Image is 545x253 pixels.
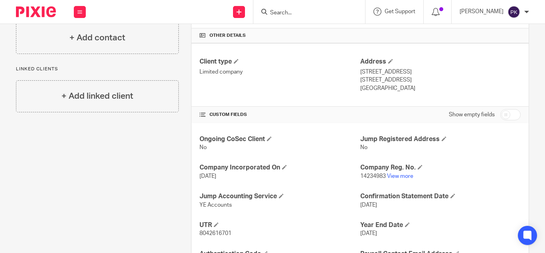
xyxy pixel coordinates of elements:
[199,231,231,236] span: 8042616701
[360,221,521,229] h4: Year End Date
[360,84,521,92] p: [GEOGRAPHIC_DATA]
[385,9,415,14] span: Get Support
[360,76,521,84] p: [STREET_ADDRESS]
[199,112,360,118] h4: CUSTOM FIELDS
[360,58,521,66] h4: Address
[360,202,377,208] span: [DATE]
[507,6,520,18] img: svg%3E
[360,135,521,143] h4: Jump Registered Address
[69,32,125,44] h4: + Add contact
[199,145,207,150] span: No
[199,163,360,172] h4: Company Incorporated On
[360,68,521,76] p: [STREET_ADDRESS]
[16,6,56,17] img: Pixie
[199,135,360,143] h4: Ongoing CoSec Client
[199,173,216,179] span: [DATE]
[199,221,360,229] h4: UTR
[199,192,360,201] h4: Jump Accounting Service
[16,66,179,72] p: Linked clients
[360,231,377,236] span: [DATE]
[209,32,246,39] span: Other details
[199,202,232,208] span: YE Accounts
[199,68,360,76] p: Limited company
[61,90,133,102] h4: + Add linked client
[460,8,504,16] p: [PERSON_NAME]
[360,145,367,150] span: No
[360,192,521,201] h4: Confirmation Statement Date
[360,163,521,172] h4: Company Reg. No.
[269,10,341,17] input: Search
[387,173,413,179] a: View more
[360,173,386,179] span: 14234983
[449,111,495,119] label: Show empty fields
[199,58,360,66] h4: Client type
